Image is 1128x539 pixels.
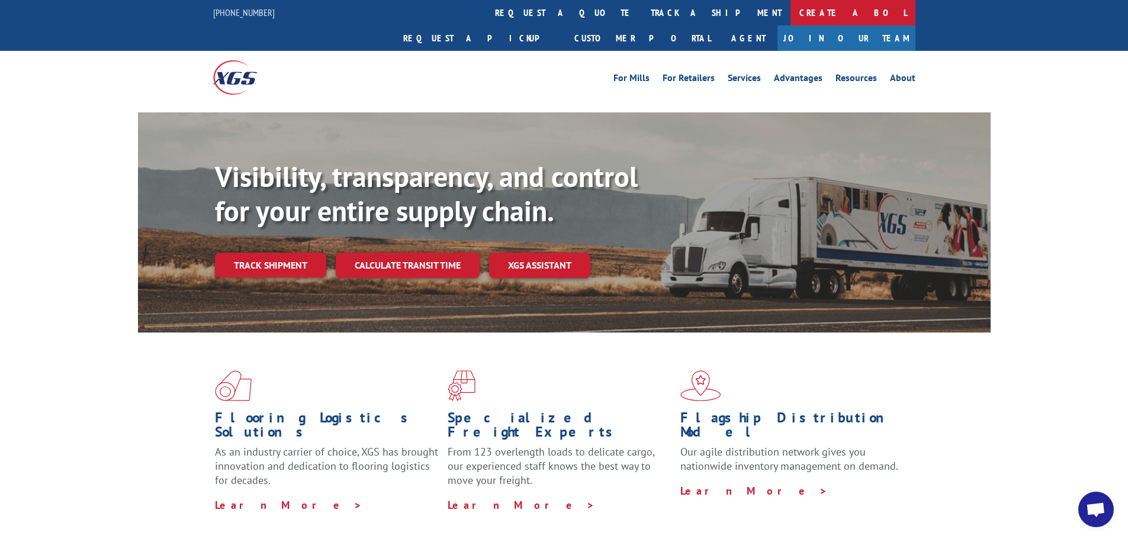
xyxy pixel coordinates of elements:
[394,25,565,51] a: Request a pickup
[663,73,715,86] a: For Retailers
[728,73,761,86] a: Services
[448,498,595,512] a: Learn More >
[835,73,877,86] a: Resources
[680,484,828,498] a: Learn More >
[215,411,439,445] h1: Flooring Logistics Solutions
[565,25,719,51] a: Customer Portal
[215,445,438,487] span: As an industry carrier of choice, XGS has brought innovation and dedication to flooring logistics...
[215,370,252,401] img: xgs-icon-total-supply-chain-intelligence-red
[489,253,590,278] a: XGS ASSISTANT
[215,158,638,229] b: Visibility, transparency, and control for your entire supply chain.
[448,370,475,401] img: xgs-icon-focused-on-flooring-red
[774,73,822,86] a: Advantages
[613,73,650,86] a: For Mills
[336,253,480,278] a: Calculate transit time
[777,25,915,51] a: Join Our Team
[890,73,915,86] a: About
[448,411,671,445] h1: Specialized Freight Experts
[680,370,721,401] img: xgs-icon-flagship-distribution-model-red
[719,25,777,51] a: Agent
[1078,492,1114,527] div: Open chat
[215,253,326,277] a: Track shipment
[448,445,671,498] p: From 123 overlength loads to delicate cargo, our experienced staff knows the best way to move you...
[215,498,362,512] a: Learn More >
[213,7,275,18] a: [PHONE_NUMBER]
[680,445,898,473] span: Our agile distribution network gives you nationwide inventory management on demand.
[680,411,904,445] h1: Flagship Distribution Model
